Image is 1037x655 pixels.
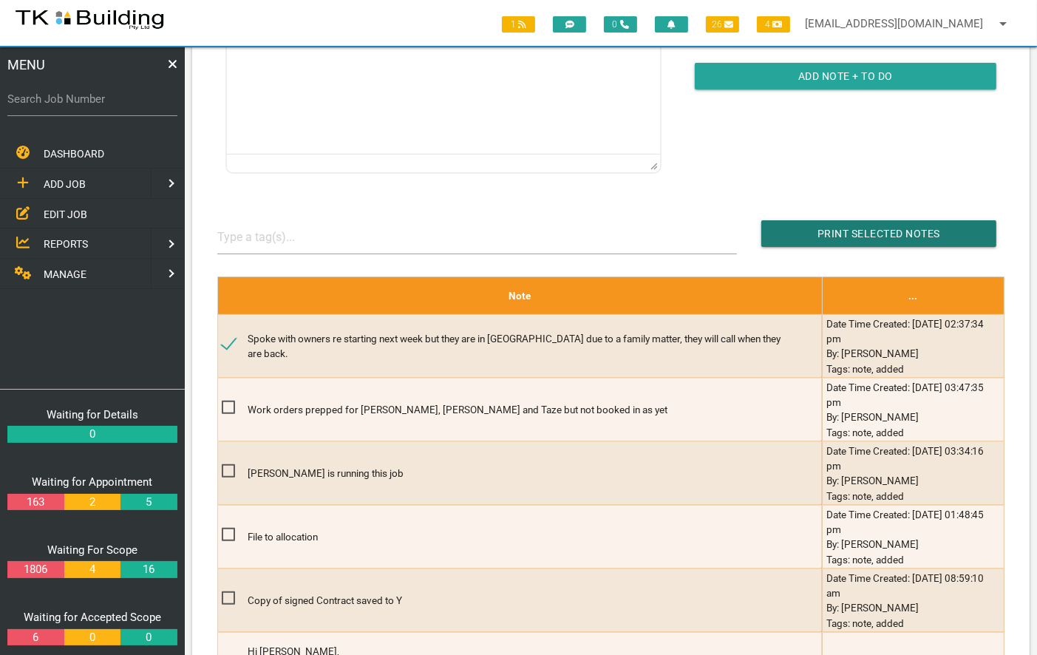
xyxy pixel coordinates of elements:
td: Date Time Created: [DATE] 01:48:45 pm By: [PERSON_NAME] Tags: note, added [822,505,1004,569]
a: 0 [120,629,177,646]
span: MENU [7,55,45,75]
span: 0 [604,16,637,33]
p: Work orders prepped for [PERSON_NAME], [PERSON_NAME] and Taze but not booked in as yet [248,402,784,417]
a: 1806 [7,561,64,578]
a: Waiting for Details [47,408,138,421]
a: 6 [7,629,64,646]
span: ADD JOB [44,178,86,190]
label: Search Job Number [7,91,177,108]
span: REPORTS [44,238,88,250]
input: Add Note + To Do [695,63,996,89]
td: Date Time Created: [DATE] 03:47:35 pm By: [PERSON_NAME] Tags: note, added [822,378,1004,441]
span: 4 [757,16,790,33]
p: [PERSON_NAME] is running this job [248,466,784,481]
p: Spoke with owners re starting next week but they are in [GEOGRAPHIC_DATA] due to a family matter,... [248,331,784,362]
a: 0 [64,629,120,646]
span: 26 [706,16,739,33]
a: 4 [64,561,120,578]
span: DASHBOARD [44,148,104,160]
a: 163 [7,494,64,511]
a: 0 [7,426,177,443]
input: Print Selected Notes [761,220,996,247]
div: Press the Up and Down arrow keys to resize the editor. [650,157,658,170]
span: 1 [502,16,535,33]
th: ... [822,276,1004,314]
td: Date Time Created: [DATE] 02:37:34 pm By: [PERSON_NAME] Tags: note, added [822,314,1004,378]
a: Waiting For Scope [47,543,137,557]
td: Date Time Created: [DATE] 08:59:10 am By: [PERSON_NAME] Tags: note, added [822,569,1004,632]
input: Type a tag(s)... [217,220,328,254]
span: EDIT JOB [44,208,87,220]
p: File to allocation [248,529,784,544]
a: 2 [64,494,120,511]
p: Copy of signed Contract saved to Y [248,593,784,608]
a: Waiting for Appointment [33,475,153,489]
a: Waiting for Accepted Scope [24,611,161,624]
th: Note [217,276,822,314]
span: MANAGE [44,268,86,280]
a: 5 [120,494,177,511]
img: s3file [15,7,165,31]
td: Date Time Created: [DATE] 03:34:16 pm By: [PERSON_NAME] Tags: note, added [822,441,1004,505]
a: 16 [120,561,177,578]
